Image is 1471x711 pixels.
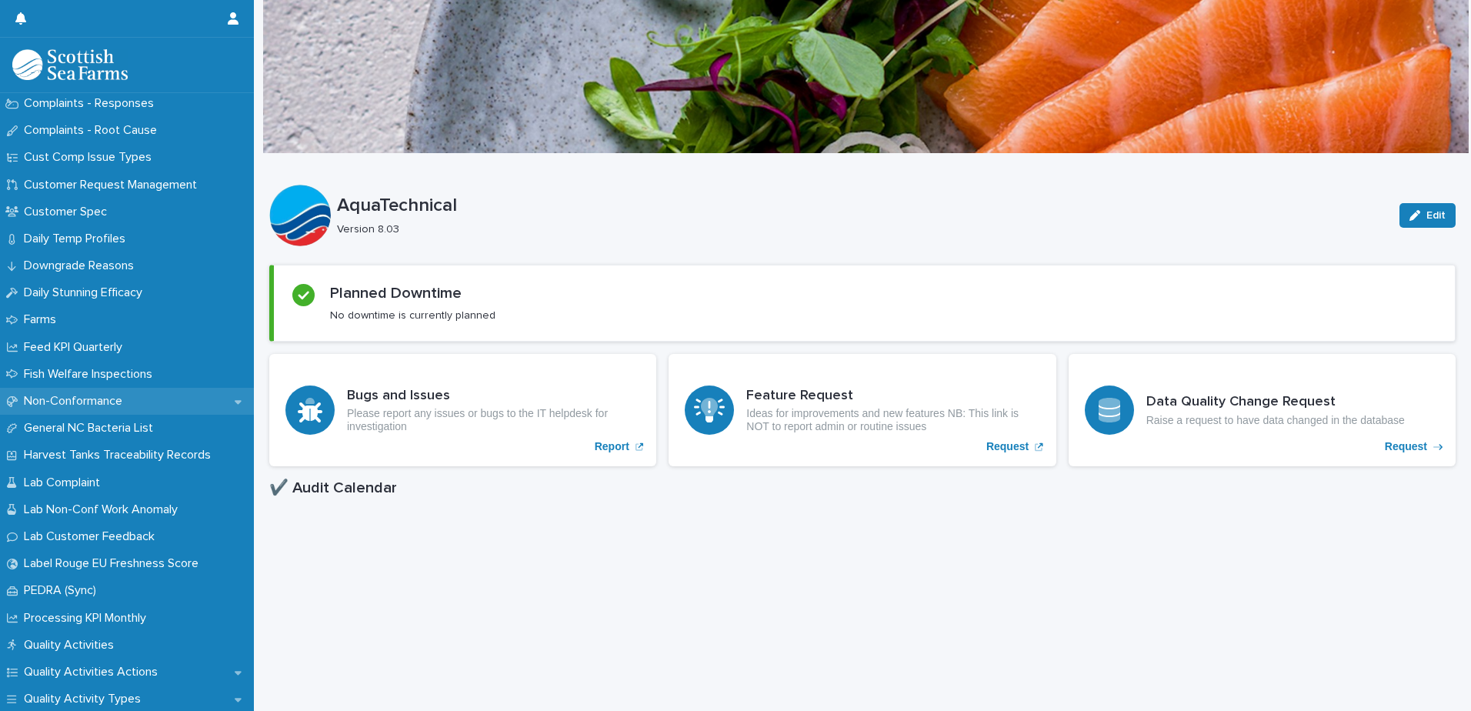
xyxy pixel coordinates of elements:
[18,312,68,327] p: Farms
[18,421,165,436] p: General NC Bacteria List
[18,285,155,300] p: Daily Stunning Efficacy
[1426,210,1446,221] span: Edit
[18,96,166,111] p: Complaints - Responses
[18,529,167,544] p: Lab Customer Feedback
[18,394,135,409] p: Non-Conformance
[18,476,112,490] p: Lab Complaint
[12,49,128,80] img: mMrefqRFQpe26GRNOUkG
[18,583,108,598] p: PEDRA (Sync)
[1385,440,1427,453] p: Request
[18,611,158,626] p: Processing KPI Monthly
[330,309,495,322] p: No downtime is currently planned
[330,284,462,302] h2: Planned Downtime
[269,354,656,466] a: Report
[595,440,629,453] p: Report
[18,259,146,273] p: Downgrade Reasons
[337,195,1387,217] p: AquaTechnical
[18,205,119,219] p: Customer Spec
[986,440,1029,453] p: Request
[18,556,211,571] p: Label Rouge EU Freshness Score
[18,340,135,355] p: Feed KPI Quarterly
[18,178,209,192] p: Customer Request Management
[18,150,164,165] p: Cust Comp Issue Types
[18,692,153,706] p: Quality Activity Types
[18,232,138,246] p: Daily Temp Profiles
[18,123,169,138] p: Complaints - Root Cause
[1146,414,1405,427] p: Raise a request to have data changed in the database
[18,638,126,653] p: Quality Activities
[669,354,1056,466] a: Request
[746,388,1039,405] h3: Feature Request
[347,407,640,433] p: Please report any issues or bugs to the IT helpdesk for investigation
[347,388,640,405] h3: Bugs and Issues
[18,665,170,679] p: Quality Activities Actions
[18,367,165,382] p: Fish Welfare Inspections
[18,502,190,517] p: Lab Non-Conf Work Anomaly
[18,448,223,462] p: Harvest Tanks Traceability Records
[1146,394,1405,411] h3: Data Quality Change Request
[1069,354,1456,466] a: Request
[269,479,1456,497] h1: ✔️ Audit Calendar
[1399,203,1456,228] button: Edit
[337,223,1381,236] p: Version 8.03
[746,407,1039,433] p: Ideas for improvements and new features NB: This link is NOT to report admin or routine issues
